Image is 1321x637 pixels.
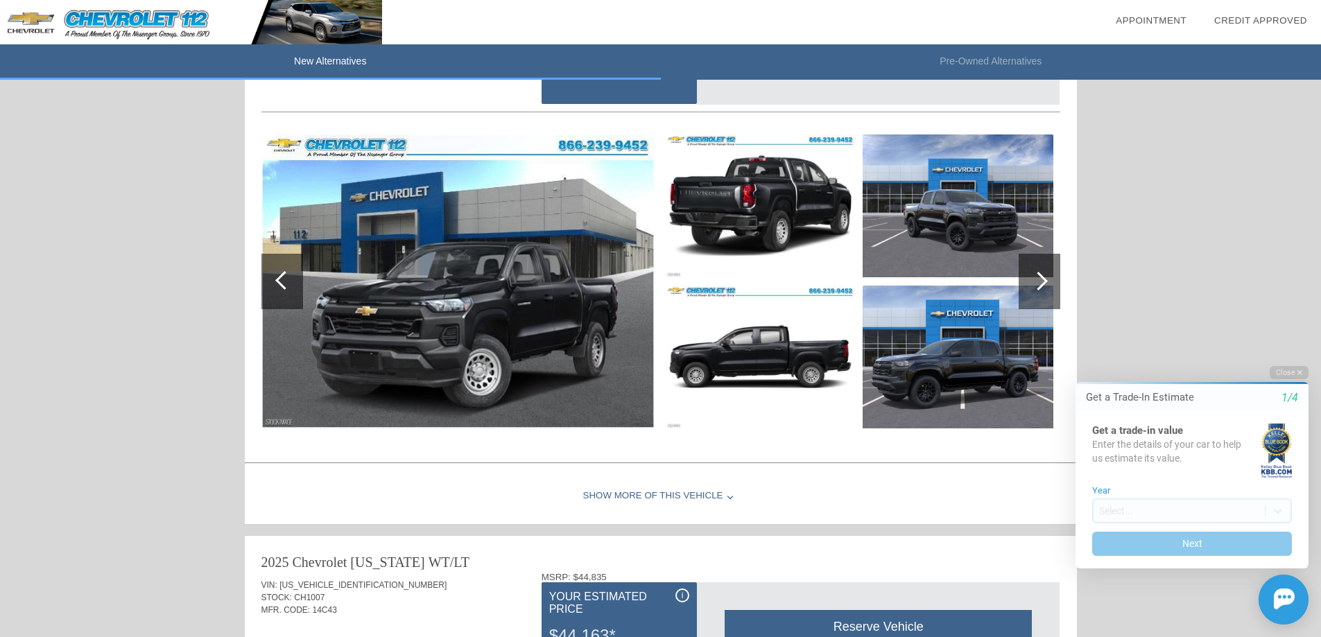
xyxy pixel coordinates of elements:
span: STOCK: [261,593,292,602]
iframe: Chat Assistance [1046,354,1321,637]
a: Credit Approved [1214,15,1307,26]
div: i [675,588,689,602]
img: 5.jpg [863,286,1053,428]
div: Show More of this Vehicle [245,469,1077,524]
div: 2025 Chevrolet [US_STATE] [261,552,425,572]
span: CH1007 [294,593,325,602]
div: WT/LT [429,552,469,572]
span: 14C43 [313,605,337,615]
span: VIN: [261,580,277,590]
span: MFR. CODE: [261,605,311,615]
div: MSRP: $44,835 [542,572,1060,582]
a: Appointment [1116,15,1186,26]
img: 1.jpg [261,134,655,428]
img: 3.jpg [665,286,856,428]
img: 2.jpg [665,134,856,277]
span: [US_VEHICLE_IDENTIFICATION_NUMBER] [279,580,447,590]
div: Your Estimated Price [549,588,689,618]
img: 4.jpg [863,134,1053,277]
